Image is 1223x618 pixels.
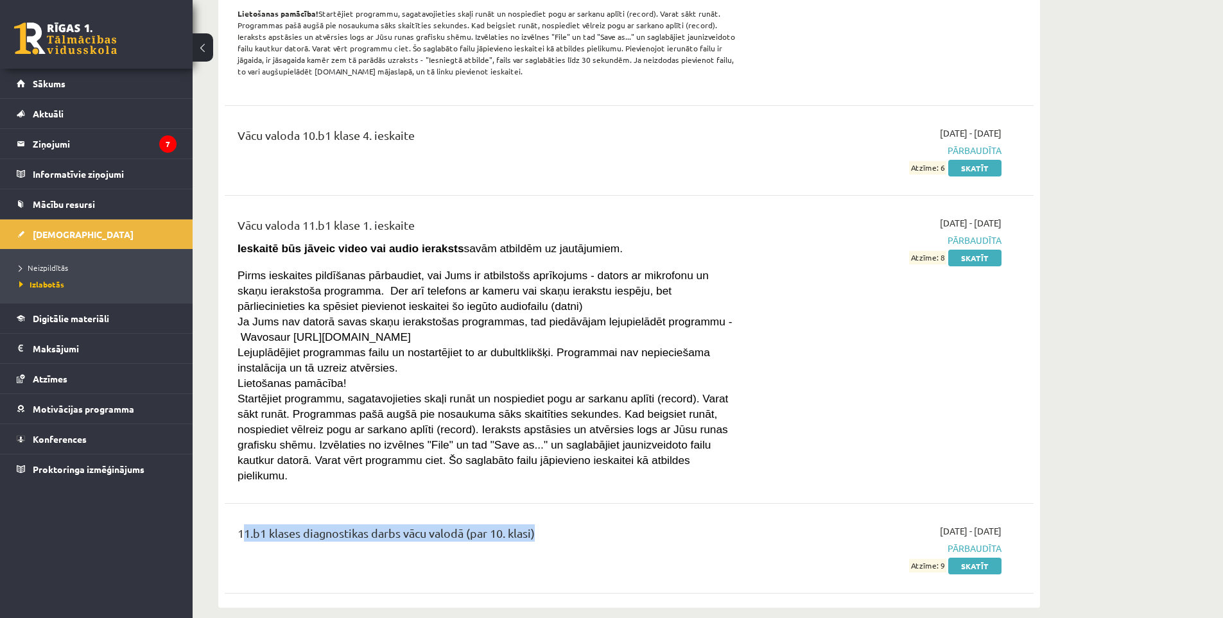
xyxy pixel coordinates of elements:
strong: Ieskaitē būs jāveic video vai audio ieraksts [238,242,464,255]
span: Izlabotās [19,279,64,289]
span: Pārbaudīta [759,144,1002,157]
span: Lejuplādējiet programmas failu un nostartējiet to ar dubultklikšķi. Programmai nav nepieciešama i... [238,346,710,374]
div: Vācu valoda 10.b1 klase 4. ieskaite [238,126,740,150]
span: Digitālie materiāli [33,313,109,324]
i: 7 [159,135,177,153]
span: Pārbaudīta [759,234,1002,247]
span: Startējiet programmu, sagatavojieties skaļi runāt un nospiediet pogu ar sarkanu aplīti (record). ... [238,392,728,482]
a: Ziņojumi7 [17,129,177,159]
span: Aktuāli [33,108,64,119]
a: Motivācijas programma [17,394,177,424]
span: [DATE] - [DATE] [940,524,1002,538]
a: Proktoringa izmēģinājums [17,454,177,484]
a: Rīgas 1. Tālmācības vidusskola [14,22,117,55]
span: Konferences [33,433,87,445]
span: Mācību resursi [33,198,95,210]
div: 11.b1 klases diagnostikas darbs vācu valodā (par 10. klasi) [238,524,740,548]
span: Lietošanas pamācība! [238,377,347,390]
strong: Lietošanas pamācība! [238,8,318,19]
span: Atzīme: 8 [909,251,946,264]
span: savām atbildēm uz jautājumiem. [238,242,623,255]
a: Digitālie materiāli [17,304,177,333]
a: Skatīt [948,160,1002,176]
span: Ja Jums nav datorā savas skaņu ierakstošas programmas, tad piedāvājam lejupielādēt programmu - Wa... [238,315,733,343]
span: Atzīme: 9 [909,559,946,572]
a: Atzīmes [17,364,177,393]
span: [DATE] - [DATE] [940,126,1002,140]
a: [DEMOGRAPHIC_DATA] [17,219,177,249]
a: Skatīt [948,558,1002,574]
a: Sākums [17,69,177,98]
span: [DEMOGRAPHIC_DATA] [33,228,134,240]
span: Sākums [33,78,65,89]
div: Vācu valoda 11.b1 klase 1. ieskaite [238,216,740,240]
span: Atzīmes [33,373,67,384]
a: Informatīvie ziņojumi [17,159,177,189]
span: Neizpildītās [19,262,68,273]
a: Aktuāli [17,99,177,128]
legend: Maksājumi [33,334,177,363]
span: Proktoringa izmēģinājums [33,463,144,475]
a: Skatīt [948,250,1002,266]
span: Pirms ieskaites pildīšanas pārbaudiet, vai Jums ir atbilstošs aprīkojums - dators ar mikrofonu un... [238,269,709,313]
a: Maksājumi [17,334,177,363]
a: Neizpildītās [19,262,180,273]
span: Motivācijas programma [33,403,134,415]
a: Izlabotās [19,279,180,290]
p: Startējiet programmu, sagatavojieties skaļi runāt un nospiediet pogu ar sarkanu aplīti (record). ... [238,8,740,77]
span: Pārbaudīta [759,542,1002,555]
a: Konferences [17,424,177,454]
legend: Ziņojumi [33,129,177,159]
span: Atzīme: 6 [909,161,946,175]
legend: Informatīvie ziņojumi [33,159,177,189]
a: Mācību resursi [17,189,177,219]
span: [DATE] - [DATE] [940,216,1002,230]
